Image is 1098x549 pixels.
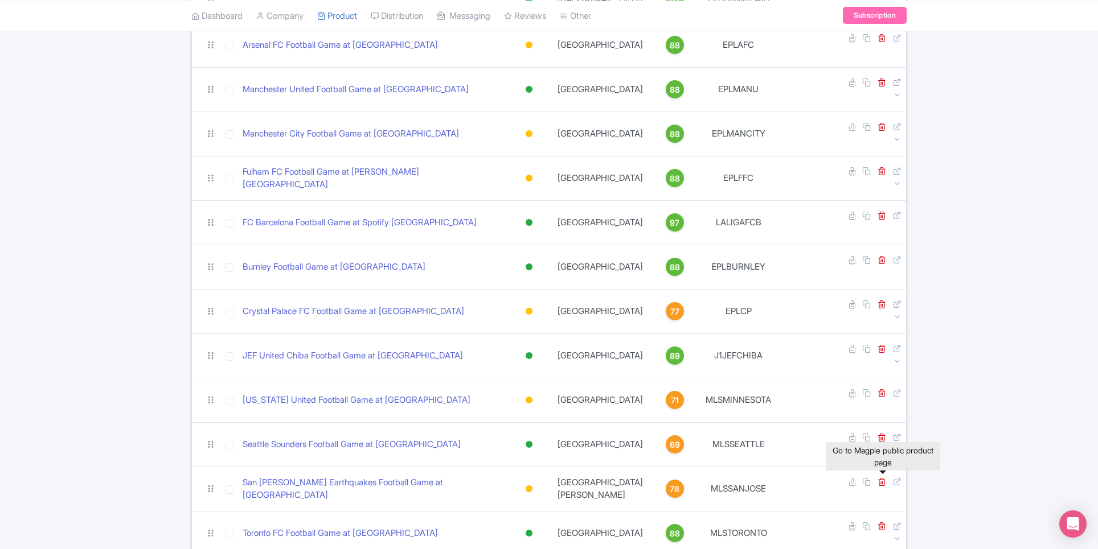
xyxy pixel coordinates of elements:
[243,216,477,229] a: FC Barcelona Football Game at Spotify [GEOGRAPHIC_DATA]
[243,261,425,274] a: Burnley Football Game at [GEOGRAPHIC_DATA]
[657,169,693,187] a: 88
[523,481,535,497] div: Building
[657,480,693,498] a: 78
[698,467,780,511] td: MLSSANJOSE
[657,435,693,453] a: 69
[657,302,693,320] a: 77
[243,305,464,318] a: Crystal Palace FC Football Game at [GEOGRAPHIC_DATA]
[551,156,652,200] td: [GEOGRAPHIC_DATA]
[243,438,461,451] a: Seattle Sounders Football Game at [GEOGRAPHIC_DATA]
[698,333,780,378] td: J1JEFCHIBA
[523,81,535,98] div: Active
[698,378,780,422] td: MLSMINNESOTA
[523,170,535,187] div: Building
[670,39,680,52] span: 88
[670,128,680,141] span: 88
[1059,510,1087,538] div: Open Intercom Messenger
[243,127,459,141] a: Manchester City Football Game at [GEOGRAPHIC_DATA]
[670,172,680,185] span: 88
[698,23,780,67] td: EPLAFC
[670,306,679,318] span: 77
[843,7,907,24] a: Subscription
[826,442,940,470] div: Go to Magpie public product page
[243,349,463,362] a: JEF United Chiba Football Game at [GEOGRAPHIC_DATA]
[523,303,535,320] div: Building
[698,112,780,156] td: EPLMANCITY
[670,84,680,96] span: 88
[657,258,693,276] a: 88
[523,348,535,364] div: Active
[698,67,780,112] td: EPLMANU
[523,259,535,275] div: Active
[523,392,535,408] div: Building
[670,261,680,274] span: 88
[657,346,693,365] a: 89
[657,80,693,98] a: 88
[551,289,652,333] td: [GEOGRAPHIC_DATA]
[657,213,693,232] a: 97
[551,333,652,378] td: [GEOGRAPHIC_DATA]
[243,394,470,407] a: [US_STATE] United Football Game at [GEOGRAPHIC_DATA]
[698,156,780,200] td: EPLFFC
[551,245,652,289] td: [GEOGRAPHIC_DATA]
[551,23,652,67] td: [GEOGRAPHIC_DATA]
[657,391,693,409] a: 71
[670,439,680,451] span: 69
[243,166,503,191] a: Fulham FC Football Game at [PERSON_NAME][GEOGRAPHIC_DATA]
[523,214,535,231] div: Active
[551,200,652,245] td: [GEOGRAPHIC_DATA]
[657,524,693,542] a: 88
[243,83,469,96] a: Manchester United Football Game at [GEOGRAPHIC_DATA]
[671,394,679,407] span: 71
[698,245,780,289] td: EPLBURNLEY
[670,527,680,540] span: 88
[243,39,438,52] a: Arsenal FC Football Game at [GEOGRAPHIC_DATA]
[657,36,693,54] a: 88
[243,476,503,502] a: San [PERSON_NAME] Earthquakes Football Game at [GEOGRAPHIC_DATA]
[551,112,652,156] td: [GEOGRAPHIC_DATA]
[698,200,780,245] td: LALIGAFCB
[551,467,652,511] td: [GEOGRAPHIC_DATA][PERSON_NAME]
[243,527,438,540] a: Toronto FC Football Game at [GEOGRAPHIC_DATA]
[551,67,652,112] td: [GEOGRAPHIC_DATA]
[551,422,652,467] td: [GEOGRAPHIC_DATA]
[670,217,679,229] span: 97
[523,436,535,453] div: Active
[523,126,535,142] div: Building
[657,125,693,143] a: 88
[670,350,680,362] span: 89
[523,525,535,542] div: Active
[551,378,652,422] td: [GEOGRAPHIC_DATA]
[698,289,780,333] td: EPLCP
[670,483,679,496] span: 78
[698,422,780,467] td: MLSSEATTLE
[523,37,535,53] div: Building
